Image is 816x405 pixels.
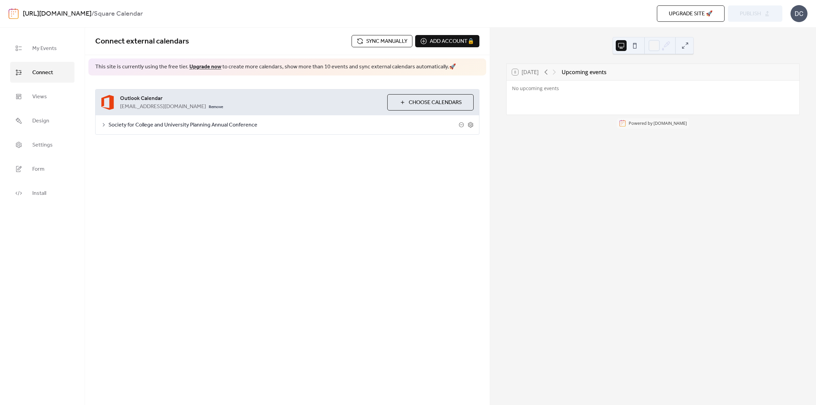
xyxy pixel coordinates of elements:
[32,67,53,78] span: Connect
[95,63,456,71] span: This site is currently using the free tier. to create more calendars, show more than 10 events an...
[32,188,46,199] span: Install
[629,120,687,126] div: Powered by
[562,68,607,76] div: Upcoming events
[653,120,687,126] a: [DOMAIN_NAME]
[95,34,189,49] span: Connect external calendars
[209,104,223,110] span: Remove
[10,183,74,203] a: Install
[790,5,808,22] div: DC
[32,91,47,102] span: Views
[657,5,725,22] button: Upgrade site 🚀
[10,62,74,83] a: Connect
[512,85,794,92] div: No upcoming events
[91,7,94,20] b: /
[10,110,74,131] a: Design
[366,37,407,46] span: Sync manually
[32,164,45,174] span: Form
[10,86,74,107] a: Views
[387,94,474,111] button: Choose Calendars
[10,38,74,58] a: My Events
[352,35,412,47] button: Sync manually
[32,43,57,54] span: My Events
[32,140,53,150] span: Settings
[409,99,462,107] span: Choose Calendars
[94,7,143,20] b: Square Calendar
[8,8,19,19] img: logo
[108,121,459,129] span: Society for College and University Planning Annual Conference
[669,10,713,18] span: Upgrade site 🚀
[120,95,382,103] span: Outlook Calendar
[32,116,49,126] span: Design
[101,95,115,111] img: outlook
[10,134,74,155] a: Settings
[10,158,74,179] a: Form
[23,7,91,20] a: [URL][DOMAIN_NAME]
[189,62,221,72] a: Upgrade now
[120,103,206,111] span: [EMAIL_ADDRESS][DOMAIN_NAME]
